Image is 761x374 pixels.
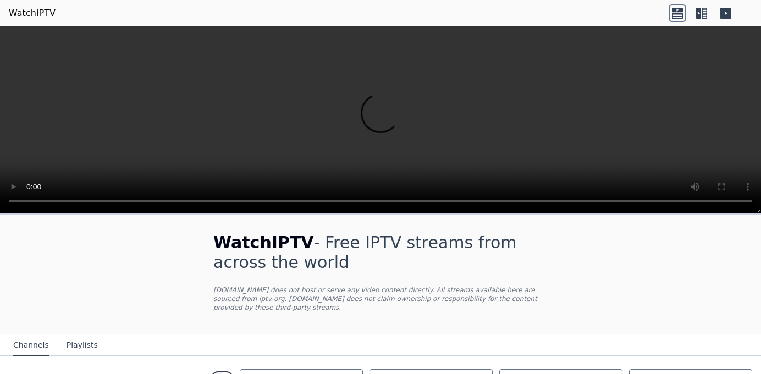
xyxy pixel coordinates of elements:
[213,233,548,272] h1: - Free IPTV streams from across the world
[9,7,56,20] a: WatchIPTV
[213,286,548,312] p: [DOMAIN_NAME] does not host or serve any video content directly. All streams available here are s...
[213,233,314,252] span: WatchIPTV
[13,335,49,356] button: Channels
[259,295,285,303] a: iptv-org
[67,335,98,356] button: Playlists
